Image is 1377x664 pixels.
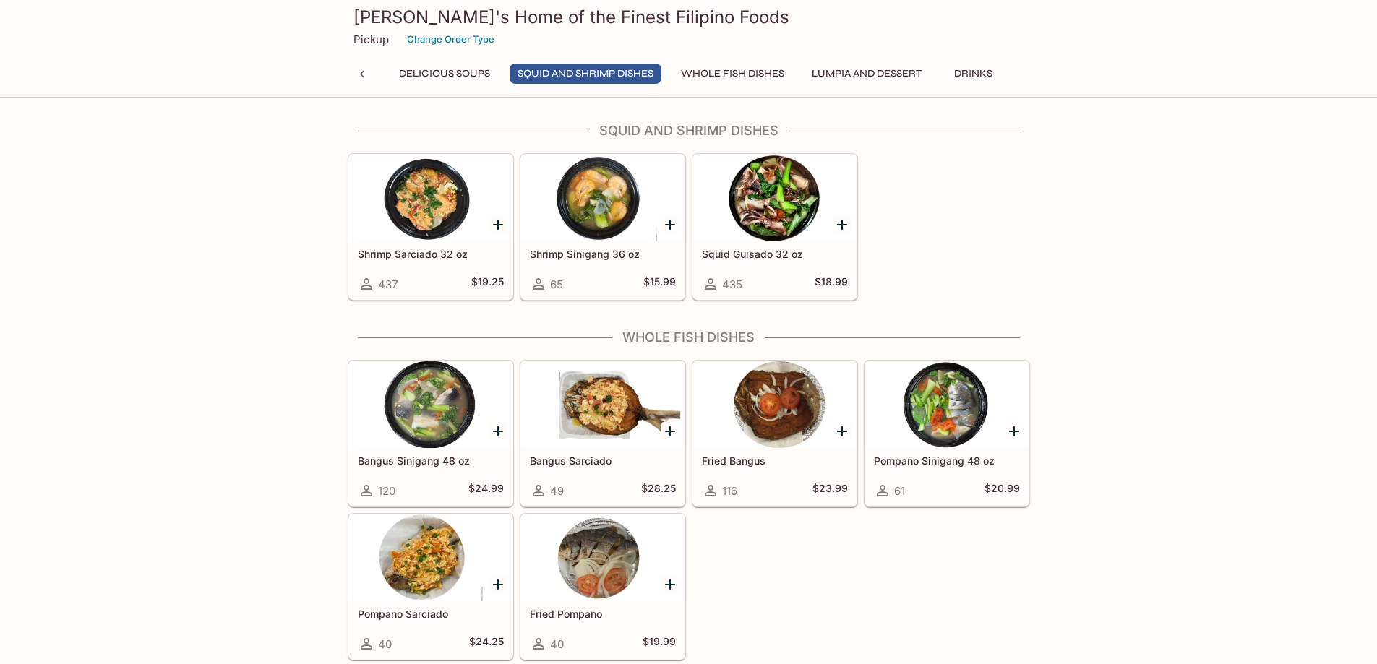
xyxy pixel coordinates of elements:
h5: $15.99 [643,275,676,293]
div: Bangus Sarciado [521,361,685,448]
a: Fried Bangus116$23.99 [692,361,857,506]
h5: Fried Pompano [530,608,676,620]
a: Bangus Sarciado49$28.25 [520,361,685,506]
a: Squid Guisado 32 oz435$18.99 [692,154,857,300]
div: Shrimp Sarciado 32 oz [349,155,512,241]
span: 435 [722,277,742,291]
p: Pickup [353,33,389,46]
span: 40 [550,637,564,651]
h5: Shrimp Sinigang 36 oz [530,248,676,260]
button: Add Bangus Sarciado [661,422,679,440]
h5: $23.99 [812,482,848,499]
h5: $28.25 [641,482,676,499]
button: Add Fried Pompano [661,575,679,593]
h5: $19.99 [643,635,676,652]
button: Squid and Shrimp Dishes [510,64,661,84]
h5: $19.25 [471,275,504,293]
button: Add Shrimp Sinigang 36 oz [661,215,679,233]
div: Bangus Sinigang 48 oz [349,361,512,448]
button: Add Fried Bangus [833,422,851,440]
span: 437 [378,277,398,291]
h4: Squid and Shrimp Dishes [348,123,1030,139]
div: Fried Pompano [521,514,685,601]
a: Shrimp Sinigang 36 oz65$15.99 [520,154,685,300]
h3: [PERSON_NAME]'s Home of the Finest Filipino Foods [353,6,1024,28]
div: Shrimp Sinigang 36 oz [521,155,685,241]
h5: $18.99 [815,275,848,293]
span: 40 [378,637,392,651]
h5: $24.99 [468,482,504,499]
button: Change Order Type [400,28,501,51]
div: Pompano Sarciado [349,514,512,601]
span: 61 [894,484,905,498]
button: Add Squid Guisado 32 oz [833,215,851,233]
button: Add Pompano Sinigang 48 oz [1005,422,1024,440]
div: Fried Bangus [693,361,857,448]
button: Drinks [941,64,1006,84]
button: Add Pompano Sarciado [489,575,507,593]
a: Pompano Sinigang 48 oz61$20.99 [865,361,1029,506]
h5: $20.99 [985,482,1020,499]
a: Bangus Sinigang 48 oz120$24.99 [348,361,513,506]
a: Pompano Sarciado40$24.25 [348,514,513,660]
span: 65 [550,277,563,291]
button: Delicious Soups [391,64,498,84]
button: Whole Fish Dishes [673,64,792,84]
div: Squid Guisado 32 oz [693,155,857,241]
a: Shrimp Sarciado 32 oz437$19.25 [348,154,513,300]
h5: Pompano Sarciado [358,608,504,620]
button: Lumpia and Dessert [804,64,930,84]
h5: Bangus Sinigang 48 oz [358,454,504,467]
h5: Fried Bangus [702,454,848,467]
h5: $24.25 [469,635,504,652]
h5: Bangus Sarciado [530,454,676,467]
h5: Pompano Sinigang 48 oz [874,454,1020,467]
button: Add Shrimp Sarciado 32 oz [489,215,507,233]
h4: Whole Fish Dishes [348,329,1030,345]
a: Fried Pompano40$19.99 [520,514,685,660]
span: 49 [550,484,564,498]
span: 116 [722,484,737,498]
h5: Shrimp Sarciado 32 oz [358,248,504,260]
button: Add Bangus Sinigang 48 oz [489,422,507,440]
div: Pompano Sinigang 48 oz [865,361,1029,448]
h5: Squid Guisado 32 oz [702,248,848,260]
span: 120 [378,484,395,498]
